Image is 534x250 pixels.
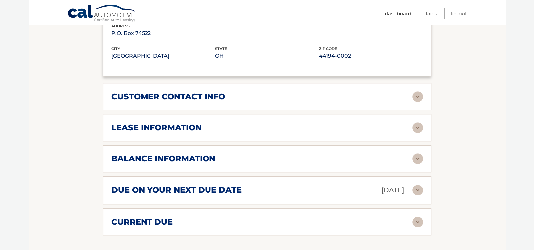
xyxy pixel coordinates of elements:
a: Cal Automotive [67,4,137,23]
img: accordion-rest.svg [412,217,423,227]
p: [GEOGRAPHIC_DATA] [111,51,215,61]
h2: balance information [111,154,215,164]
p: 44194-0002 [319,51,423,61]
span: state [215,46,227,51]
img: accordion-rest.svg [412,122,423,133]
span: address [111,24,130,28]
h2: customer contact info [111,92,225,102]
span: zip code [319,46,337,51]
p: [DATE] [381,185,404,196]
p: OH [215,51,319,61]
img: accordion-rest.svg [412,185,423,195]
img: accordion-rest.svg [412,91,423,102]
span: city [111,46,120,51]
img: accordion-rest.svg [412,153,423,164]
h2: lease information [111,123,202,133]
a: Logout [451,8,467,19]
a: Dashboard [385,8,411,19]
h2: due on your next due date [111,185,242,195]
a: FAQ's [426,8,437,19]
p: P.O. Box 74522 [111,29,215,38]
h2: current due [111,217,173,227]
